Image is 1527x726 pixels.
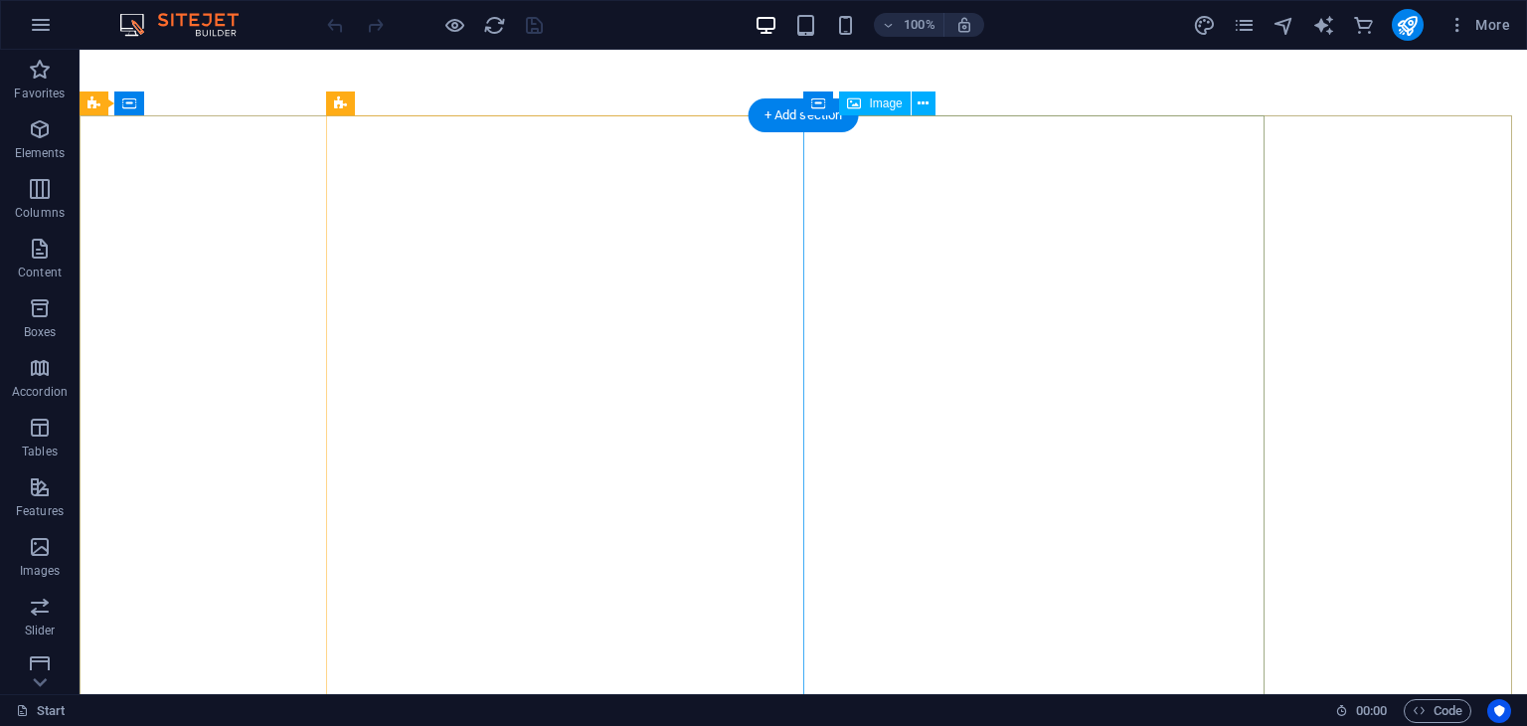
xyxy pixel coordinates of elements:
[1352,14,1375,37] i: Commerce
[1312,13,1336,37] button: text_generator
[1233,13,1257,37] button: pages
[904,13,935,37] h6: 100%
[1447,15,1510,35] span: More
[16,503,64,519] p: Features
[15,145,66,161] p: Elements
[22,444,58,459] p: Tables
[1352,13,1376,37] button: commerce
[483,14,506,37] i: Reload page
[15,205,65,221] p: Columns
[114,13,263,37] img: Editor Logo
[1392,9,1424,41] button: publish
[1440,9,1518,41] button: More
[482,13,506,37] button: reload
[749,98,859,132] div: + Add section
[25,623,56,638] p: Slider
[955,16,973,34] i: On resize automatically adjust zoom level to fit chosen device.
[442,13,466,37] button: Click here to leave preview mode and continue editing
[1335,699,1388,723] h6: Session time
[1404,699,1471,723] button: Code
[12,384,68,400] p: Accordion
[1487,699,1511,723] button: Usercentrics
[20,563,61,579] p: Images
[1193,14,1216,37] i: Design (Ctrl+Alt+Y)
[24,324,57,340] p: Boxes
[1193,13,1217,37] button: design
[869,97,902,109] span: Image
[1370,703,1373,718] span: :
[1233,14,1256,37] i: Pages (Ctrl+Alt+S)
[1272,14,1295,37] i: Navigator
[16,699,66,723] a: Click to cancel selection. Double-click to open Pages
[14,86,65,101] p: Favorites
[874,13,944,37] button: 100%
[18,265,62,280] p: Content
[1413,699,1462,723] span: Code
[1272,13,1296,37] button: navigator
[1356,699,1387,723] span: 00 00
[1396,14,1419,37] i: Publish
[1312,14,1335,37] i: AI Writer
